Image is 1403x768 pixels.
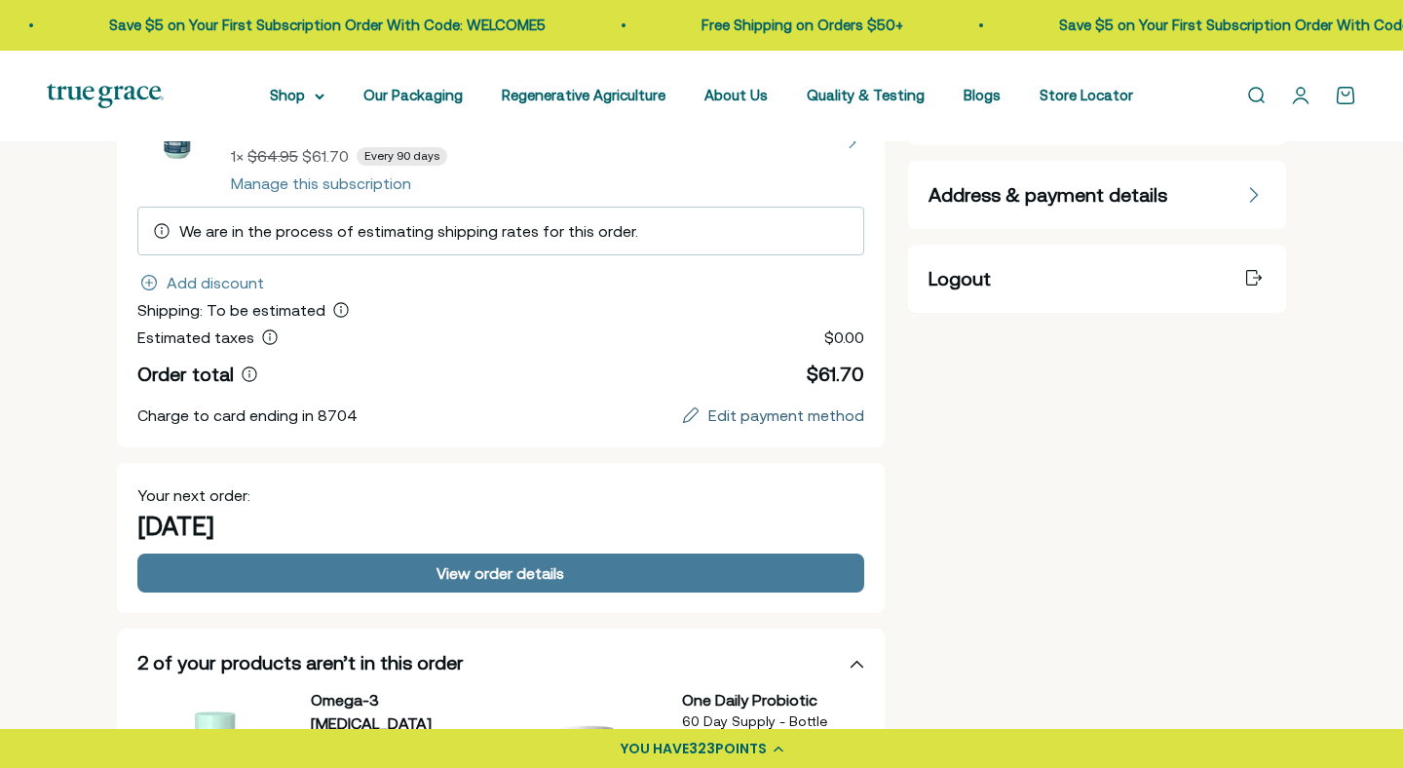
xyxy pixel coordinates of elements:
[689,739,715,758] span: 323
[1040,87,1133,103] a: Store Locator
[137,328,254,346] span: Estimated taxes
[964,87,1001,103] a: Blogs
[929,265,991,292] span: Logout
[137,406,358,424] span: Charge to card ending in 8704
[908,161,1286,229] a: Address & payment details
[679,403,864,427] span: Edit payment method
[137,301,325,319] span: Shipping: To be estimated
[701,17,903,33] a: Free Shipping on Orders $50+
[436,565,564,581] div: View order details
[137,271,264,294] span: Add discount
[109,14,546,37] p: Save $5 on Your First Subscription Order With Code: WELCOME5
[311,691,432,732] span: Omega-3 [MEDICAL_DATA]
[231,175,411,191] div: Manage this subscription
[363,87,463,103] a: Our Packaging
[502,87,665,103] a: Regenerative Agriculture
[715,739,767,758] span: POINTS
[270,84,324,107] summary: Shop
[167,275,264,290] div: Add discount
[908,245,1286,313] a: Logout
[824,328,864,346] span: $0.00
[929,181,1167,209] span: Address & payment details
[807,363,864,385] span: $61.70
[807,87,925,103] a: Quality & Testing
[137,511,864,542] h2: [DATE]
[137,486,250,504] span: Your next order :
[137,651,464,673] span: 2 of your products aren’t in this order
[621,739,689,758] span: YOU HAVE
[682,691,817,709] span: One Daily Probiotic
[179,222,638,240] span: We are in the process of estimating shipping rates for this order.
[137,363,234,385] span: Order total
[682,713,827,729] span: 60 Day Supply - Bottle
[704,87,768,103] a: About Us
[137,554,864,593] button: View order details
[708,407,864,423] div: Edit payment method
